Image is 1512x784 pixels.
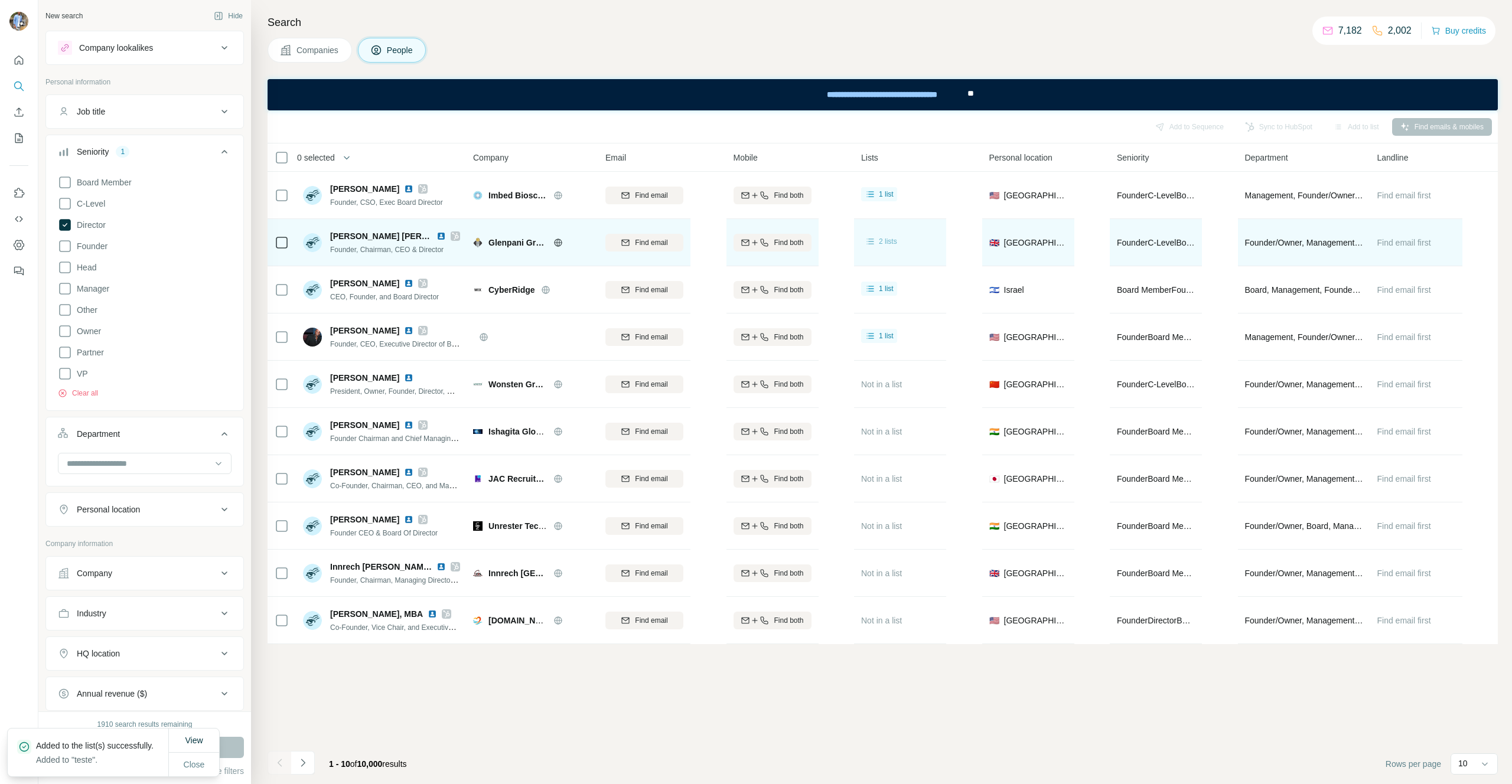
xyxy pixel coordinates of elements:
span: Find email [635,568,667,579]
span: Founder, CEO, Executive Director of Business Development and Board Member [330,339,582,348]
span: Find email first [1377,427,1431,436]
p: Added to "teste". [36,754,163,766]
img: Logo of JAC Recruitment [473,474,483,484]
span: [PERSON_NAME] [PERSON_NAME] [PERSON_NAME] [330,231,543,241]
img: Logo of Imbed Biosciences [473,191,483,200]
span: Find both [774,615,803,626]
button: My lists [9,128,28,149]
span: Board Member Founder C-Level Director [1117,285,1260,295]
img: Avatar [303,233,322,252]
span: Find email [635,285,667,295]
span: Founder CEO & Board Of Director [330,529,438,537]
span: Director [72,219,106,231]
span: Founder Chairman and Chief Managing Director [330,433,481,443]
button: Find both [734,612,812,629]
span: 1 - 10 [329,759,350,769]
span: results [329,759,407,769]
span: Glenpani Group [488,237,548,249]
button: Personal location [46,495,243,524]
span: 🇺🇸 [989,331,999,343]
span: Find email first [1377,616,1431,625]
span: Not in a list [861,569,902,578]
span: Founder, Chairman, CEO & Director [330,246,444,254]
span: Find email first [1377,380,1431,389]
div: Personal location [77,504,140,515]
span: 🇮🇱 [989,284,999,296]
button: Find both [734,564,812,582]
span: [GEOGRAPHIC_DATA] [1004,190,1067,201]
span: Founder [72,240,107,252]
span: [GEOGRAPHIC_DATA] [1004,567,1067,579]
span: [GEOGRAPHIC_DATA] [1004,520,1067,532]
button: View [177,730,211,751]
button: Dashboard [9,234,28,256]
span: Company [473,152,509,164]
button: Navigate to next page [291,751,315,775]
button: Find email [605,375,683,393]
button: Enrich CSV [9,102,28,123]
span: Other [72,304,97,316]
span: View [185,736,203,745]
span: Not in a list [861,474,902,484]
span: Lists [861,152,878,164]
img: Logo of Unrester Technologies [473,521,483,531]
span: Founder Director Board Member C-Level [1117,616,1260,625]
span: Founder, CSO, Exec Board Director [330,198,443,207]
span: Find email first [1377,474,1431,484]
span: 🇯🇵 [989,473,999,485]
span: Find email first [1377,191,1431,200]
span: JAC Recruitment [488,473,548,485]
img: Avatar [9,12,28,31]
button: Job title [46,97,243,126]
span: Management, Founder/Owner, Board [1245,190,1363,201]
button: Find both [734,328,812,346]
span: Landline [1377,152,1409,164]
span: 🇮🇳 [989,520,999,532]
span: [PERSON_NAME] [330,419,399,431]
img: LinkedIn logo [404,326,413,335]
button: Buy credits [1431,22,1486,39]
span: Board Member [72,177,132,188]
span: VP [72,368,88,380]
span: Close [184,759,205,770]
span: CEO, Founder, and Board Director [330,293,439,301]
button: Find email [605,234,683,251]
button: Company [46,559,243,587]
span: Founder/Owner, Management, Board [1245,615,1363,626]
div: 1 [116,146,129,157]
p: Added to the list(s) successfully. [36,740,163,752]
span: Find email first [1377,569,1431,578]
span: People [387,44,414,56]
span: Find both [774,379,803,390]
button: Find email [605,564,683,582]
div: Company [77,567,112,579]
span: 🇮🇳 [989,426,999,437]
button: Find email [605,470,683,488]
button: Find email [605,423,683,440]
span: C-Level [72,198,105,210]
p: 7,182 [1338,24,1362,38]
span: Find email [635,615,667,626]
img: Avatar [303,564,322,583]
div: HQ location [77,648,120,659]
span: Not in a list [861,380,902,389]
img: Avatar [303,186,322,205]
button: Find email [605,328,683,346]
span: Head [72,262,96,273]
div: Seniority [77,146,109,158]
span: Find email first [1377,238,1431,247]
span: Owner [72,325,101,337]
img: Logo of inspire.world Foundation [473,616,483,625]
span: Founder/Owner, Management, Board [1245,473,1363,485]
span: Innrech [PERSON_NAME] (MSc.) [330,562,459,571]
span: 1 list [879,189,894,200]
button: Feedback [9,260,28,282]
span: Manager [72,283,109,295]
img: Avatar [303,517,322,535]
span: Find email [635,473,667,484]
img: Avatar [303,280,322,299]
img: Logo of Glenpani Group [473,238,483,247]
span: [PERSON_NAME] [330,372,399,384]
span: Founder C-Level Board Member Director [1117,238,1260,247]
